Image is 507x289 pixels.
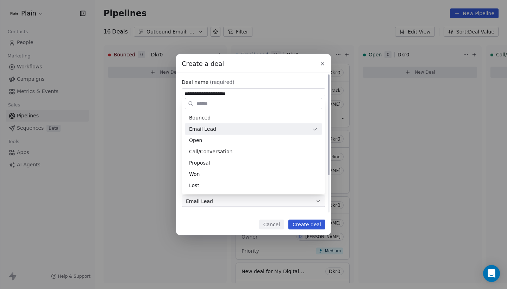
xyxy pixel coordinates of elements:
div: Suggestions [185,112,322,191]
span: Open [189,137,202,144]
span: Bounced [189,114,211,122]
span: Call/Conversation [189,148,232,155]
span: Proposal [189,159,210,167]
span: Won [189,171,200,178]
span: Email Lead [189,125,216,133]
span: Lost [189,182,199,189]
